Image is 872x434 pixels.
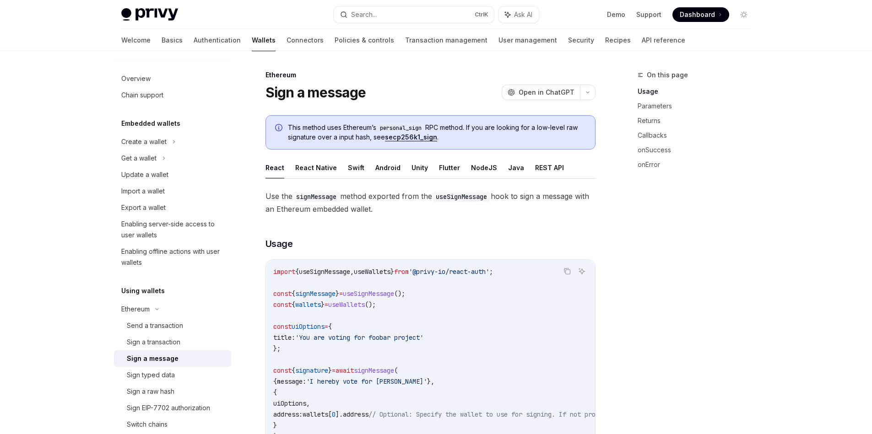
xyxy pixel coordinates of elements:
[335,29,394,51] a: Policies & controls
[273,344,281,353] span: };
[638,157,758,172] a: onError
[638,113,758,128] a: Returns
[334,6,494,23] button: Search...CtrlK
[680,10,715,19] span: Dashboard
[127,402,210,413] div: Sign EIP-7702 authorization
[336,289,339,298] span: }
[121,202,166,213] div: Export a wallet
[121,304,150,315] div: Ethereum
[376,123,425,133] code: personal_sign
[292,300,295,309] span: {
[121,29,151,51] a: Welcome
[114,216,231,243] a: Enabling server-side access to user wallets
[354,366,394,375] span: signMessage
[636,10,661,19] a: Support
[162,29,183,51] a: Basics
[127,386,174,397] div: Sign a raw hash
[114,416,231,433] a: Switch chains
[508,157,524,178] button: Java
[252,29,276,51] a: Wallets
[114,350,231,367] a: Sign a message
[325,300,328,309] span: =
[336,410,343,418] span: ].
[288,123,586,142] span: This method uses Ethereum’s RPC method. If you are looking for a low-level raw signature over a i...
[273,300,292,309] span: const
[295,157,337,178] button: React Native
[295,333,423,342] span: 'You are voting for foobar project'
[273,377,277,386] span: {
[114,367,231,383] a: Sign typed data
[194,29,241,51] a: Authentication
[273,410,303,418] span: address:
[368,410,731,418] span: // Optional: Specify the wallet to use for signing. If not provided, the first wallet will be used.
[114,70,231,87] a: Overview
[121,246,226,268] div: Enabling offline actions with user wallets
[638,128,758,143] a: Callbacks
[568,29,594,51] a: Security
[343,289,394,298] span: useSignMessage
[343,410,368,418] span: address
[121,90,163,101] div: Chain support
[121,118,180,129] h5: Embedded wallets
[471,157,497,178] button: NodeJS
[292,366,295,375] span: {
[114,243,231,271] a: Enabling offline actions with user wallets
[292,192,340,202] code: signMessage
[295,300,321,309] span: wallets
[535,157,564,178] button: REST API
[354,268,390,276] span: useWallets
[127,370,175,380] div: Sign typed data
[292,322,325,331] span: uiOptions
[273,366,292,375] span: const
[114,166,231,183] a: Update a wallet
[339,289,343,298] span: =
[328,410,332,418] span: [
[561,265,573,277] button: Copy the contents from the code block
[127,337,180,348] div: Sign a transaction
[328,300,365,309] span: useWallets
[390,268,394,276] span: }
[607,10,625,19] a: Demo
[498,6,539,23] button: Ask AI
[121,73,151,84] div: Overview
[273,268,295,276] span: import
[114,400,231,416] a: Sign EIP-7702 authorization
[121,219,226,241] div: Enabling server-side access to user wallets
[127,353,179,364] div: Sign a message
[265,70,596,80] div: Ethereum
[114,383,231,400] a: Sign a raw hash
[277,377,306,386] span: message:
[121,169,168,180] div: Update a wallet
[412,157,428,178] button: Unity
[127,419,168,430] div: Switch chains
[114,87,231,103] a: Chain support
[121,285,165,296] h5: Using wallets
[394,366,398,375] span: (
[328,366,332,375] span: }
[121,186,165,197] div: Import a wallet
[273,421,277,429] span: }
[273,333,295,342] span: title:
[350,268,354,276] span: ,
[114,183,231,199] a: Import a wallet
[265,157,284,178] button: React
[321,300,325,309] span: }
[299,268,350,276] span: useSignMessage
[273,399,306,407] span: uiOptions
[265,84,366,101] h1: Sign a message
[498,29,557,51] a: User management
[265,190,596,215] span: Use the method exported from the hook to sign a message with an Ethereum embedded wallet.
[409,268,489,276] span: '@privy-io/react-auth'
[303,410,328,418] span: wallets
[576,265,588,277] button: Ask AI
[328,322,332,331] span: {
[295,366,328,375] span: signature
[638,84,758,99] a: Usage
[332,410,336,418] span: 0
[121,136,167,147] div: Create a wallet
[475,11,488,18] span: Ctrl K
[275,124,284,133] svg: Info
[273,388,277,396] span: {
[385,133,437,141] a: secp256k1_sign
[273,289,292,298] span: const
